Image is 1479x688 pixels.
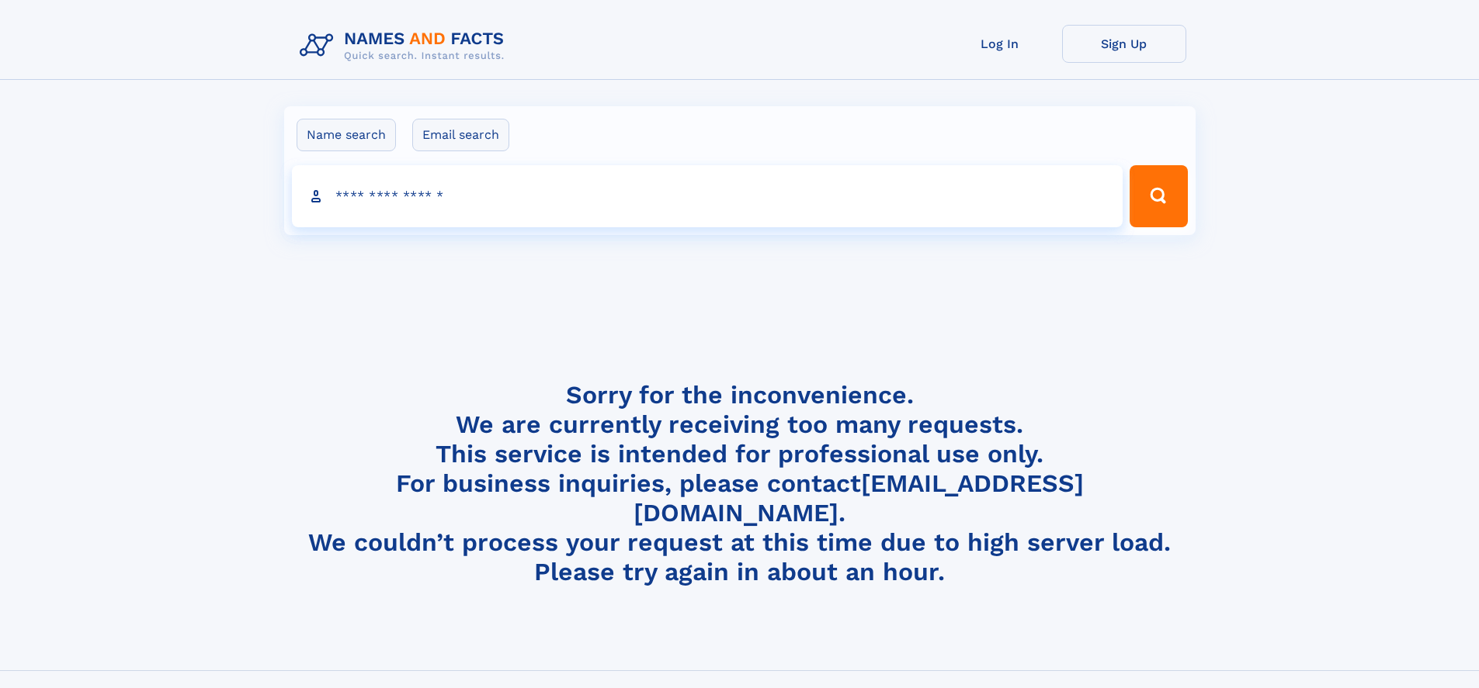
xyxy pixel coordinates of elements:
[292,165,1123,227] input: search input
[293,380,1186,587] h4: Sorry for the inconvenience. We are currently receiving too many requests. This service is intend...
[938,25,1062,63] a: Log In
[634,468,1084,527] a: [EMAIL_ADDRESS][DOMAIN_NAME]
[1062,25,1186,63] a: Sign Up
[1130,165,1187,227] button: Search Button
[297,119,396,151] label: Name search
[293,25,517,67] img: Logo Names and Facts
[412,119,509,151] label: Email search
